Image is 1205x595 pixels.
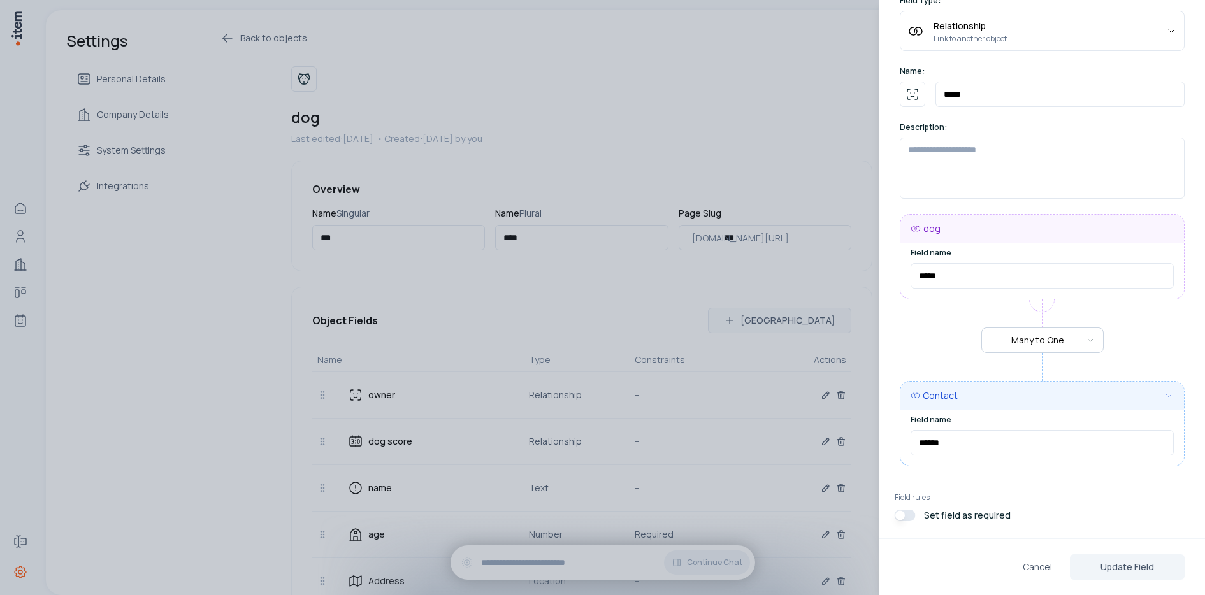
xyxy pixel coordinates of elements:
[911,248,1174,258] p: Field name
[895,492,1190,503] p: Field rules
[924,509,1011,522] p: Set field as required
[1070,554,1185,580] button: Update Field
[911,415,1174,425] p: Field name
[900,122,1185,133] p: Description:
[1013,554,1062,580] button: Cancel
[900,66,1185,76] p: Name:
[923,222,941,235] p: dog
